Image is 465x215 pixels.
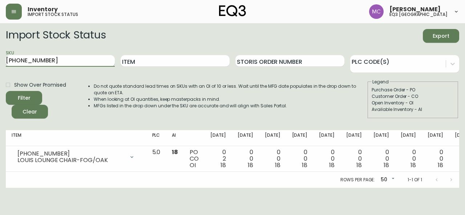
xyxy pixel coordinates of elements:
[372,106,454,113] div: Available Inventory - AI
[389,7,441,12] span: [PERSON_NAME]
[166,130,184,146] th: AI
[340,130,368,146] th: [DATE]
[146,146,166,172] td: 5.0
[205,130,232,146] th: [DATE]
[373,149,389,169] div: 0 0
[346,149,362,169] div: 0 0
[429,32,453,41] span: Export
[319,149,335,169] div: 0 0
[423,29,459,43] button: Export
[275,161,280,169] span: 18
[259,130,286,146] th: [DATE]
[172,148,178,156] span: 18
[14,81,66,89] span: Show Over Promised
[190,161,196,169] span: OI
[265,149,280,169] div: 0 0
[389,12,448,17] h5: eq3 [GEOGRAPHIC_DATA]
[368,130,395,146] th: [DATE]
[94,83,367,96] li: Do not quote standard lead times on SKUs with an OI of 10 or less. Wait until the MFG date popula...
[340,177,375,183] p: Rows per page:
[384,161,389,169] span: 18
[378,174,396,186] div: 50
[17,157,125,164] div: LOUIS LOUNGE CHAIR-FOG/OAK
[17,150,125,157] div: [PHONE_NUMBER]
[221,161,226,169] span: 18
[6,29,106,43] h2: Import Stock Status
[94,103,367,109] li: MFGs listed in the drop down under the SKU are accurate and will align with Sales Portal.
[292,149,308,169] div: 0 0
[94,96,367,103] li: When looking at OI quantities, keep masterpacks in mind.
[428,149,443,169] div: 0 0
[422,130,449,146] th: [DATE]
[232,130,259,146] th: [DATE]
[408,177,422,183] p: 1-1 of 1
[329,161,335,169] span: 18
[12,149,141,165] div: [PHONE_NUMBER]LOUIS LOUNGE CHAIR-FOG/OAK
[12,105,48,119] button: Clear
[238,149,253,169] div: 0 0
[411,161,416,169] span: 18
[190,149,199,169] div: PO CO
[438,161,443,169] span: 18
[372,87,454,93] div: Purchase Order - PO
[210,149,226,169] div: 0 2
[17,107,42,116] span: Clear
[286,130,314,146] th: [DATE]
[28,7,58,12] span: Inventory
[248,161,253,169] span: 18
[6,91,42,105] button: Filter
[219,5,246,17] img: logo
[369,4,384,19] img: 6dbdb61c5655a9a555815750a11666cc
[302,161,307,169] span: 18
[146,130,166,146] th: PLC
[372,100,454,106] div: Open Inventory - OI
[28,12,78,17] h5: import stock status
[401,149,416,169] div: 0 0
[6,130,146,146] th: Item
[356,161,362,169] span: 18
[313,130,340,146] th: [DATE]
[372,93,454,100] div: Customer Order - CO
[372,79,389,85] legend: Legend
[395,130,422,146] th: [DATE]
